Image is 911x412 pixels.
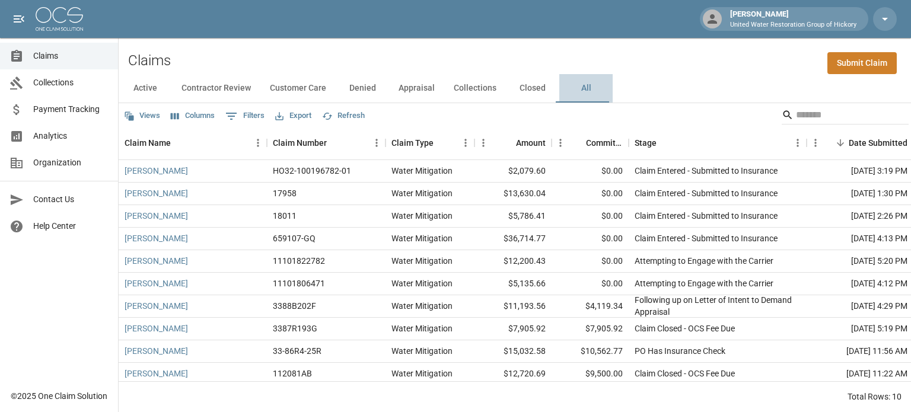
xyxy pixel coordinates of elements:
button: Views [121,107,163,125]
div: $0.00 [552,228,629,250]
a: [PERSON_NAME] [125,165,188,177]
img: ocs-logo-white-transparent.png [36,7,83,31]
a: [PERSON_NAME] [125,345,188,357]
div: $13,630.04 [474,183,552,205]
button: Menu [249,134,267,152]
button: Refresh [319,107,368,125]
div: $9,500.00 [552,363,629,385]
button: Export [272,107,314,125]
div: 11101822782 [273,255,325,267]
a: [PERSON_NAME] [125,187,188,199]
div: Water Mitigation [391,345,453,357]
button: Sort [434,135,450,151]
div: Attempting to Engage with the Carrier [635,277,773,289]
button: Appraisal [389,74,444,103]
div: 659107-GQ [273,232,316,244]
div: Claim Closed - OCS Fee Due [635,368,735,379]
div: $12,200.43 [474,250,552,273]
div: Committed Amount [552,126,629,159]
div: $36,714.77 [474,228,552,250]
button: Sort [832,135,849,151]
div: Water Mitigation [391,165,453,177]
div: Claim Name [125,126,171,159]
div: $12,720.69 [474,363,552,385]
div: Water Mitigation [391,368,453,379]
div: Search [782,106,909,127]
div: 3388B202F [273,300,316,312]
div: $0.00 [552,250,629,273]
div: Date Submitted [849,126,907,159]
div: Stage [629,126,807,159]
div: Water Mitigation [391,322,453,334]
div: PO Has Insurance Check [635,345,725,357]
button: Collections [444,74,506,103]
div: Claim Number [267,126,386,159]
div: 11101806471 [273,277,325,289]
div: Water Mitigation [391,255,453,267]
div: Following up on Letter of Intent to Demand Appraisal [635,294,801,318]
div: $0.00 [552,205,629,228]
span: Collections [33,76,109,89]
div: 18011 [273,210,297,222]
div: 17958 [273,187,297,199]
a: [PERSON_NAME] [125,300,188,312]
div: Attempting to Engage with the Carrier [635,255,773,267]
div: $0.00 [552,160,629,183]
div: $11,193.56 [474,295,552,318]
button: Customer Care [260,74,336,103]
div: $2,079.60 [474,160,552,183]
div: Claim Entered - Submitted to Insurance [635,165,778,177]
div: $0.00 [552,273,629,295]
button: Sort [657,135,673,151]
button: Sort [499,135,516,151]
button: Contractor Review [172,74,260,103]
div: Total Rows: 10 [848,391,902,403]
button: Sort [171,135,187,151]
div: Water Mitigation [391,232,453,244]
div: $10,562.77 [552,340,629,363]
div: Water Mitigation [391,210,453,222]
span: Organization [33,157,109,169]
button: Menu [789,134,807,152]
button: Menu [474,134,492,152]
div: Claim Entered - Submitted to Insurance [635,187,778,199]
div: Claim Entered - Submitted to Insurance [635,210,778,222]
div: 112081AB [273,368,312,379]
div: $7,905.92 [552,318,629,340]
div: [PERSON_NAME] [725,8,861,30]
div: © 2025 One Claim Solution [11,390,107,402]
div: Claim Type [386,126,474,159]
span: Help Center [33,220,109,232]
button: All [559,74,613,103]
p: United Water Restoration Group of Hickory [730,20,856,30]
button: Menu [368,134,386,152]
div: $5,135.66 [474,273,552,295]
div: Water Mitigation [391,300,453,312]
div: HO32-100196782-01 [273,165,351,177]
button: Show filters [222,107,267,126]
button: Menu [552,134,569,152]
a: [PERSON_NAME] [125,255,188,267]
button: Sort [569,135,586,151]
button: Menu [807,134,824,152]
span: Contact Us [33,193,109,206]
a: [PERSON_NAME] [125,368,188,379]
button: Closed [506,74,559,103]
div: dynamic tabs [119,74,911,103]
span: Payment Tracking [33,103,109,116]
div: Committed Amount [586,126,623,159]
div: Stage [635,126,657,159]
button: Sort [327,135,343,151]
div: Amount [516,126,546,159]
div: Water Mitigation [391,187,453,199]
span: Analytics [33,130,109,142]
div: Claim Closed - OCS Fee Due [635,322,735,334]
button: Active [119,74,172,103]
a: [PERSON_NAME] [125,210,188,222]
div: Amount [474,126,552,159]
div: 3387R193G [273,322,317,334]
a: [PERSON_NAME] [125,322,188,334]
button: Denied [336,74,389,103]
span: Claims [33,50,109,62]
div: $15,032.58 [474,340,552,363]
